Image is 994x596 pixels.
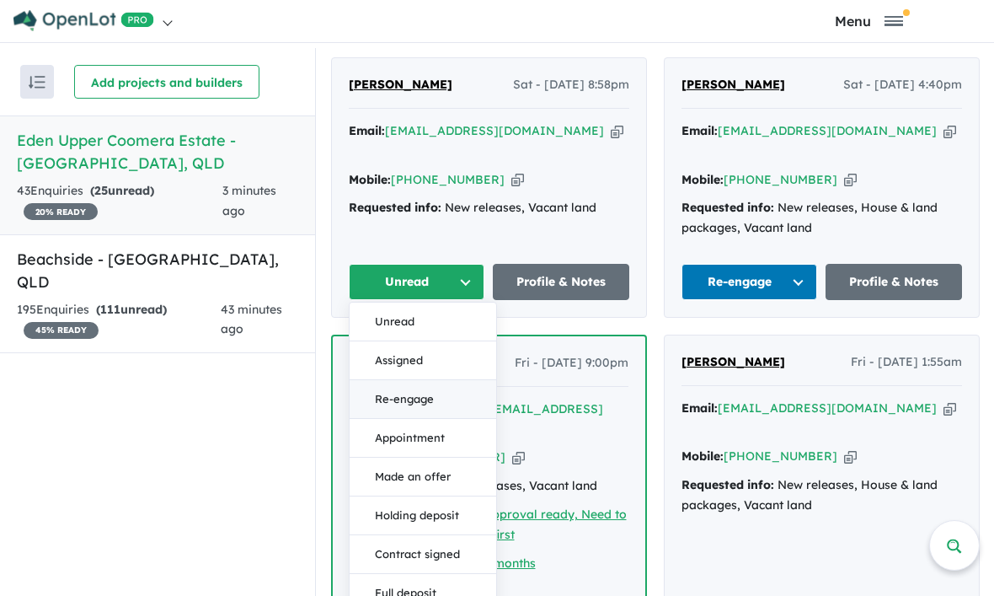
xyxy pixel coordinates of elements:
[350,419,496,458] button: Appointment
[515,353,628,373] span: Fri - [DATE] 9:00pm
[467,556,536,571] a: 1 - 3 months
[350,458,496,497] button: Made an offer
[350,535,496,574] button: Contract signed
[17,300,221,341] div: 195 Enquir ies
[349,123,385,138] strong: Email:
[349,75,452,95] a: [PERSON_NAME]
[385,123,604,138] a: [EMAIL_ADDRESS][DOMAIN_NAME]
[681,198,962,239] div: New releases, House & land packages, Vacant land
[611,122,623,140] button: Copy
[513,75,629,95] span: Sat - [DATE] 8:58pm
[681,77,785,92] span: [PERSON_NAME]
[392,449,505,464] a: [PHONE_NUMBER]
[681,200,774,215] strong: Requested info:
[681,352,785,373] a: [PERSON_NAME]
[844,448,857,465] button: Copy
[718,123,937,138] a: [EMAIL_ADDRESS][DOMAIN_NAME]
[943,400,956,417] button: Copy
[90,183,154,198] strong: ( unread)
[24,322,99,339] span: 45 % READY
[512,448,525,466] button: Copy
[943,122,956,140] button: Copy
[724,172,837,187] a: [PHONE_NUMBER]
[94,183,108,198] span: 25
[748,13,991,29] button: Toggle navigation
[349,198,629,218] div: New releases, Vacant land
[681,172,724,187] strong: Mobile:
[349,264,485,300] button: Unread
[681,400,718,416] strong: Email:
[851,352,962,373] span: Fri - [DATE] 1:55am
[681,264,818,300] button: Re-engage
[681,123,718,138] strong: Email:
[350,497,496,535] button: Holding deposit
[349,200,441,215] strong: Requested info:
[681,475,962,516] div: New releases, House & land packages, Vacant land
[350,303,496,341] button: Unread
[681,75,785,95] a: [PERSON_NAME]
[843,75,962,95] span: Sat - [DATE] 4:40pm
[17,248,298,293] h5: Beachside - [GEOGRAPHIC_DATA] , QLD
[826,264,962,300] a: Profile & Notes
[349,77,452,92] span: [PERSON_NAME]
[681,354,785,369] span: [PERSON_NAME]
[24,203,98,220] span: 20 % READY
[511,171,524,189] button: Copy
[96,302,167,317] strong: ( unread)
[17,181,222,222] div: 43 Enquir ies
[74,65,259,99] button: Add projects and builders
[493,264,629,300] a: Profile & Notes
[13,10,154,31] img: Openlot PRO Logo White
[221,302,282,337] span: 43 minutes ago
[391,172,505,187] a: [PHONE_NUMBER]
[681,477,774,492] strong: Requested info:
[349,172,391,187] strong: Mobile:
[17,129,298,175] h5: Eden Upper Coomera Estate - [GEOGRAPHIC_DATA] , QLD
[724,448,837,464] a: [PHONE_NUMBER]
[350,341,496,380] button: Assigned
[681,448,724,464] strong: Mobile:
[29,76,45,89] img: sort.svg
[222,183,276,218] span: 3 minutes ago
[844,171,857,189] button: Copy
[100,302,120,317] span: 111
[350,380,496,419] button: Re-engage
[718,400,937,416] a: [EMAIL_ADDRESS][DOMAIN_NAME]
